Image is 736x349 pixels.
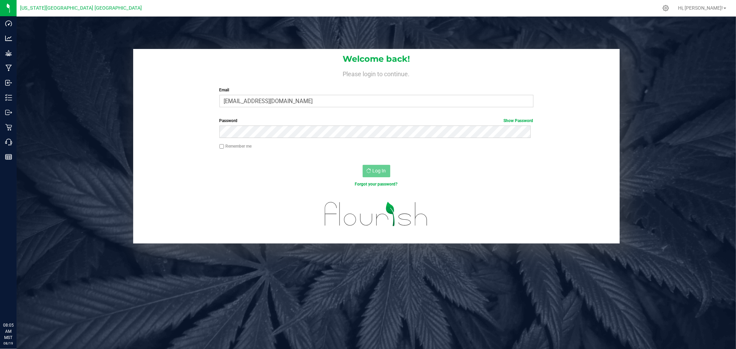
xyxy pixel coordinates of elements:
a: Forgot your password? [355,182,398,187]
inline-svg: Outbound [5,109,12,116]
inline-svg: Dashboard [5,20,12,27]
inline-svg: Inbound [5,79,12,86]
a: Show Password [504,118,533,123]
inline-svg: Analytics [5,35,12,42]
button: Log In [363,165,390,177]
inline-svg: Inventory [5,94,12,101]
input: Remember me [219,144,224,149]
p: 08:05 AM MST [3,322,13,341]
span: [US_STATE][GEOGRAPHIC_DATA] [GEOGRAPHIC_DATA] [20,5,142,11]
span: Password [219,118,238,123]
inline-svg: Manufacturing [5,64,12,71]
label: Email [219,87,533,93]
h4: Please login to continue. [133,69,620,77]
p: 08/19 [3,341,13,346]
inline-svg: Grow [5,50,12,57]
inline-svg: Reports [5,153,12,160]
inline-svg: Retail [5,124,12,131]
div: Manage settings [661,5,670,11]
inline-svg: Call Center [5,139,12,146]
label: Remember me [219,143,252,149]
h1: Welcome back! [133,54,620,63]
img: flourish_logo.svg [315,195,437,233]
span: Hi, [PERSON_NAME]! [678,5,723,11]
span: Log In [373,168,386,173]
